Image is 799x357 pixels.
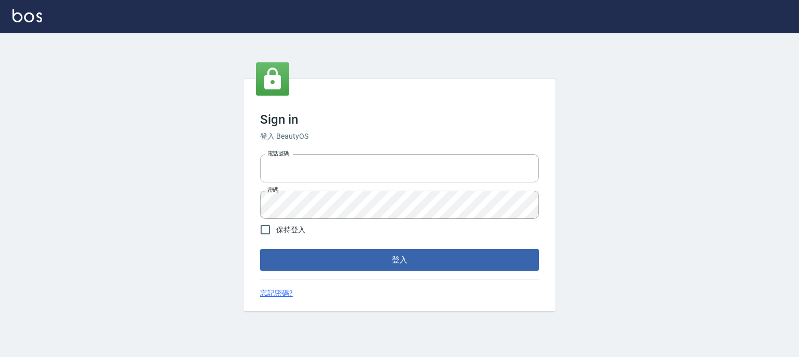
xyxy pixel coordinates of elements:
[267,186,278,194] label: 密碼
[276,224,305,235] span: 保持登入
[12,9,42,22] img: Logo
[260,288,293,299] a: 忘記密碼?
[267,150,289,157] label: 電話號碼
[260,131,539,142] h6: 登入 BeautyOS
[260,112,539,127] h3: Sign in
[260,249,539,271] button: 登入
